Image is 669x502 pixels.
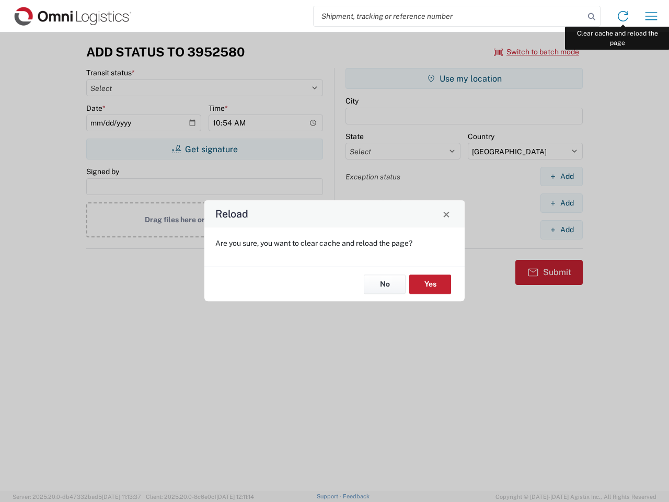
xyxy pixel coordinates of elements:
button: No [364,275,406,294]
button: Yes [409,275,451,294]
h4: Reload [215,207,248,222]
p: Are you sure, you want to clear cache and reload the page? [215,238,454,248]
button: Close [439,207,454,221]
input: Shipment, tracking or reference number [314,6,584,26]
